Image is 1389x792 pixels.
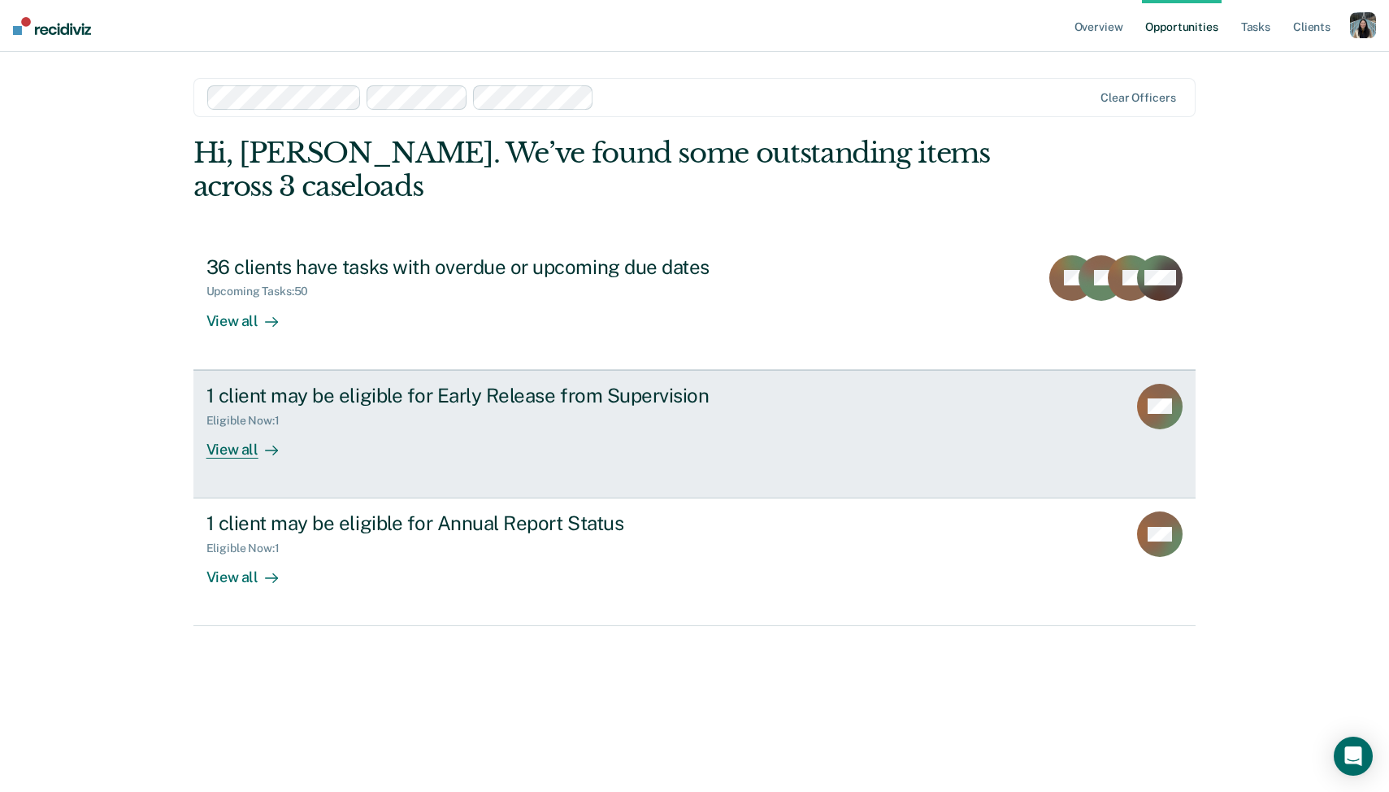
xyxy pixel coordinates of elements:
[206,255,777,279] div: 36 clients have tasks with overdue or upcoming due dates
[193,370,1196,498] a: 1 client may be eligible for Early Release from SupervisionEligible Now:1View all
[193,242,1196,370] a: 36 clients have tasks with overdue or upcoming due datesUpcoming Tasks:50View all
[193,498,1196,626] a: 1 client may be eligible for Annual Report StatusEligible Now:1View all
[206,384,777,407] div: 1 client may be eligible for Early Release from Supervision
[206,427,297,459] div: View all
[206,542,293,555] div: Eligible Now : 1
[13,17,91,35] img: Recidiviz
[206,285,322,298] div: Upcoming Tasks : 50
[206,414,293,428] div: Eligible Now : 1
[193,137,996,203] div: Hi, [PERSON_NAME]. We’ve found some outstanding items across 3 caseloads
[1100,91,1175,105] div: Clear officers
[206,555,297,587] div: View all
[1334,737,1373,776] div: Open Intercom Messenger
[206,511,777,535] div: 1 client may be eligible for Annual Report Status
[206,298,297,330] div: View all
